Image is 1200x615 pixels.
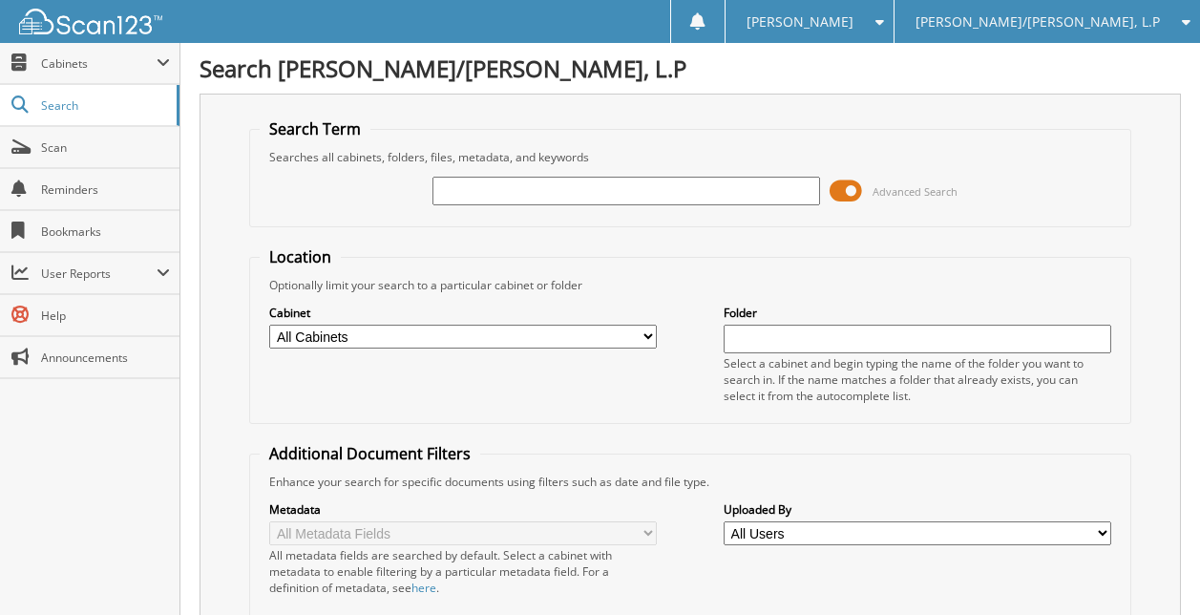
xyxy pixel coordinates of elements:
[41,350,170,366] span: Announcements
[41,97,167,114] span: Search
[260,277,1120,293] div: Optionally limit your search to a particular cabinet or folder
[724,355,1111,404] div: Select a cabinet and begin typing the name of the folder you want to search in. If the name match...
[269,501,657,518] label: Metadata
[41,139,170,156] span: Scan
[260,443,480,464] legend: Additional Document Filters
[724,501,1111,518] label: Uploaded By
[41,223,170,240] span: Bookmarks
[260,149,1120,165] div: Searches all cabinets, folders, files, metadata, and keywords
[200,53,1181,84] h1: Search [PERSON_NAME]/[PERSON_NAME], L.P
[916,16,1160,28] span: [PERSON_NAME]/[PERSON_NAME], L.P
[747,16,853,28] span: [PERSON_NAME]
[260,118,370,139] legend: Search Term
[19,9,162,34] img: scan123-logo-white.svg
[269,305,657,321] label: Cabinet
[873,184,958,199] span: Advanced Search
[724,305,1111,321] label: Folder
[41,265,157,282] span: User Reports
[411,580,436,596] a: here
[269,547,657,596] div: All metadata fields are searched by default. Select a cabinet with metadata to enable filtering b...
[260,474,1120,490] div: Enhance your search for specific documents using filters such as date and file type.
[41,307,170,324] span: Help
[260,246,341,267] legend: Location
[41,181,170,198] span: Reminders
[41,55,157,72] span: Cabinets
